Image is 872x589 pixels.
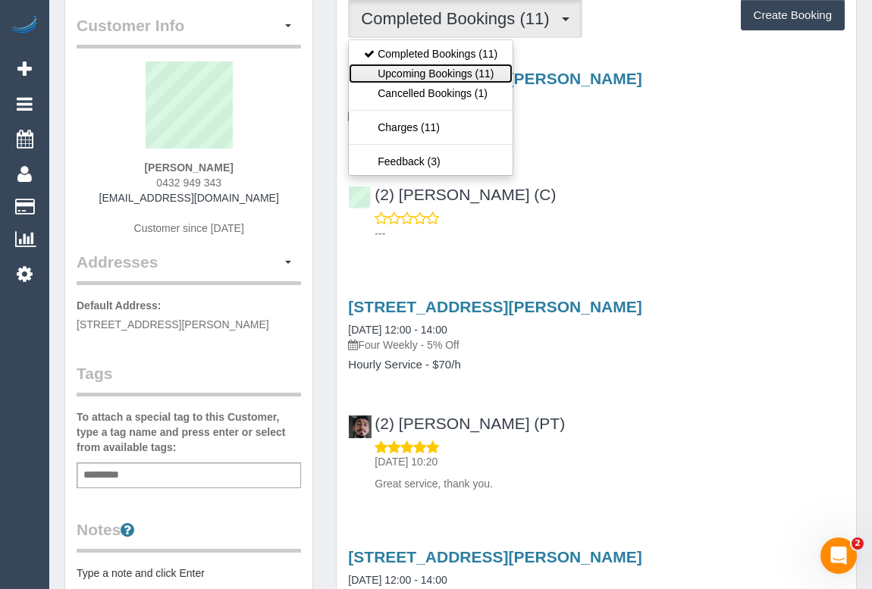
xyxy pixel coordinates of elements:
[77,409,301,455] label: To attach a special tag to this Customer, type a tag name and press enter or select from availabl...
[349,415,372,438] img: (2) Reggy Cogulet (PT)
[348,359,845,371] h4: Hourly Service - $70/h
[77,519,301,553] legend: Notes
[361,9,557,28] span: Completed Bookings (11)
[349,44,513,64] a: Completed Bookings (11)
[348,337,845,352] p: Four Weekly - 5% Off
[77,298,162,313] label: Default Address:
[134,222,244,234] span: Customer since [DATE]
[375,454,845,469] p: [DATE] 10:20
[348,415,565,432] a: (2) [PERSON_NAME] (PT)
[77,566,301,581] pre: Type a note and click Enter
[349,64,513,83] a: Upcoming Bookings (11)
[348,108,845,124] p: Four Weekly - 5% Off
[820,537,857,574] iframe: Intercom live chat
[9,15,39,36] img: Automaid Logo
[852,537,864,550] span: 2
[348,298,641,315] a: [STREET_ADDRESS][PERSON_NAME]
[77,14,301,49] legend: Customer Info
[77,362,301,396] legend: Tags
[375,226,845,241] p: ---
[156,177,221,189] span: 0432 949 343
[349,117,513,137] a: Charges (11)
[349,83,513,103] a: Cancelled Bookings (1)
[348,548,641,566] a: [STREET_ADDRESS][PERSON_NAME]
[144,161,233,174] strong: [PERSON_NAME]
[99,192,279,204] a: [EMAIL_ADDRESS][DOMAIN_NAME]
[375,476,845,491] p: Great service, thank you.
[348,130,845,143] h4: Hourly Service - $70/h
[349,152,513,171] a: Feedback (3)
[348,186,556,203] a: (2) [PERSON_NAME] (C)
[348,324,447,336] a: [DATE] 12:00 - 14:00
[77,318,269,331] span: [STREET_ADDRESS][PERSON_NAME]
[348,574,447,586] a: [DATE] 12:00 - 14:00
